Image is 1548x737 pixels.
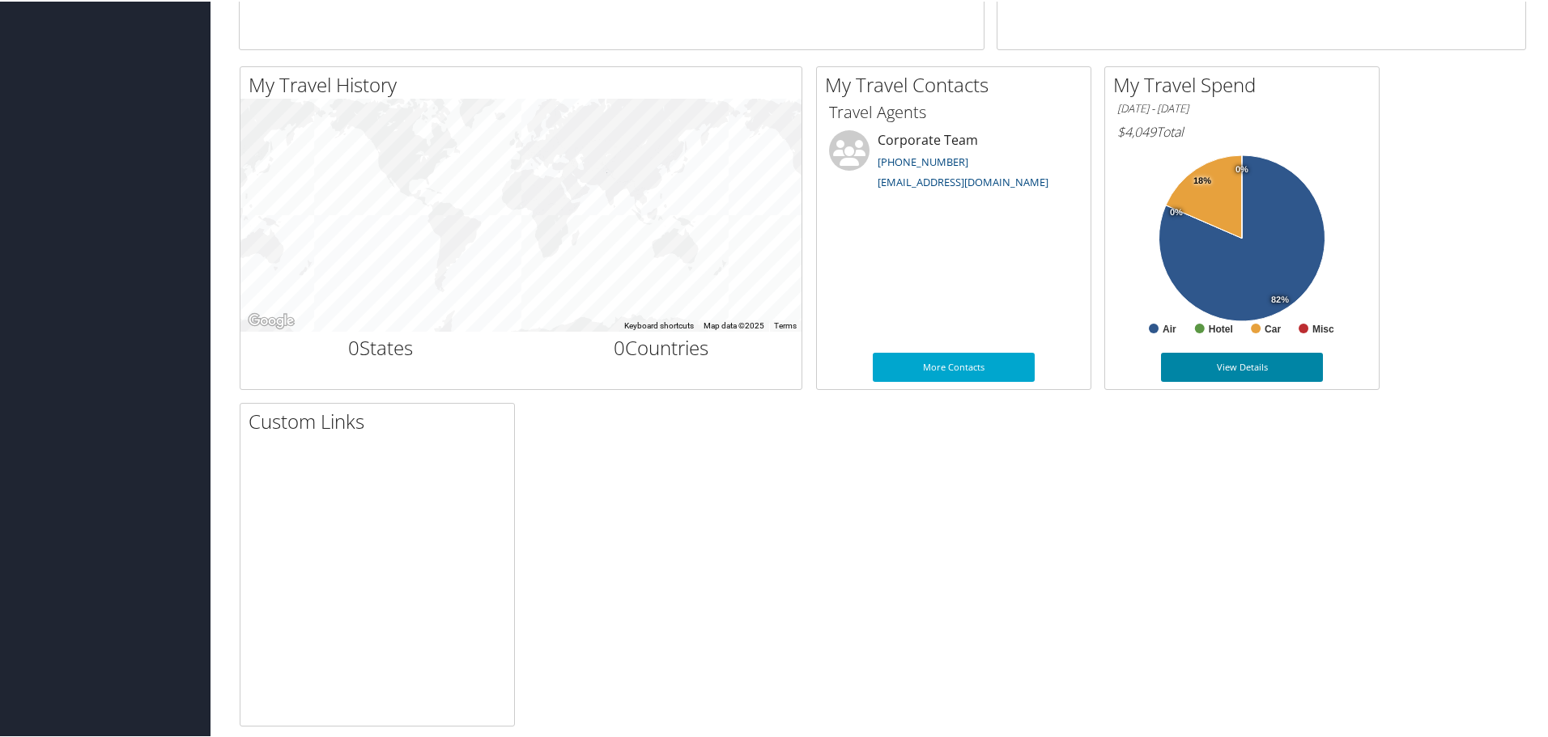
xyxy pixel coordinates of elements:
[1193,175,1211,184] tspan: 18%
[873,351,1035,380] a: More Contacts
[1271,294,1289,303] tspan: 82%
[624,319,694,330] button: Keyboard shortcuts
[1117,121,1156,139] span: $4,049
[1265,322,1281,333] text: Car
[1161,351,1323,380] a: View Details
[878,153,968,167] a: [PHONE_NUMBER]
[249,406,514,434] h2: Custom Links
[245,309,298,330] a: Open this area in Google Maps (opens a new window)
[1113,70,1379,97] h2: My Travel Spend
[1170,206,1183,216] tspan: 0%
[1163,322,1176,333] text: Air
[253,332,509,360] h2: States
[614,332,625,359] span: 0
[878,173,1048,188] a: [EMAIL_ADDRESS][DOMAIN_NAME]
[348,332,359,359] span: 0
[1117,100,1367,115] h6: [DATE] - [DATE]
[1117,121,1367,139] h6: Total
[774,320,797,328] a: Terms (opens in new tab)
[249,70,802,97] h2: My Travel History
[534,332,790,360] h2: Countries
[1235,163,1248,173] tspan: 0%
[829,100,1078,122] h3: Travel Agents
[704,320,764,328] span: Map data ©2025
[1209,322,1233,333] text: Hotel
[245,309,298,330] img: Google
[821,129,1087,195] li: Corporate Team
[1312,322,1334,333] text: Misc
[825,70,1091,97] h2: My Travel Contacts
